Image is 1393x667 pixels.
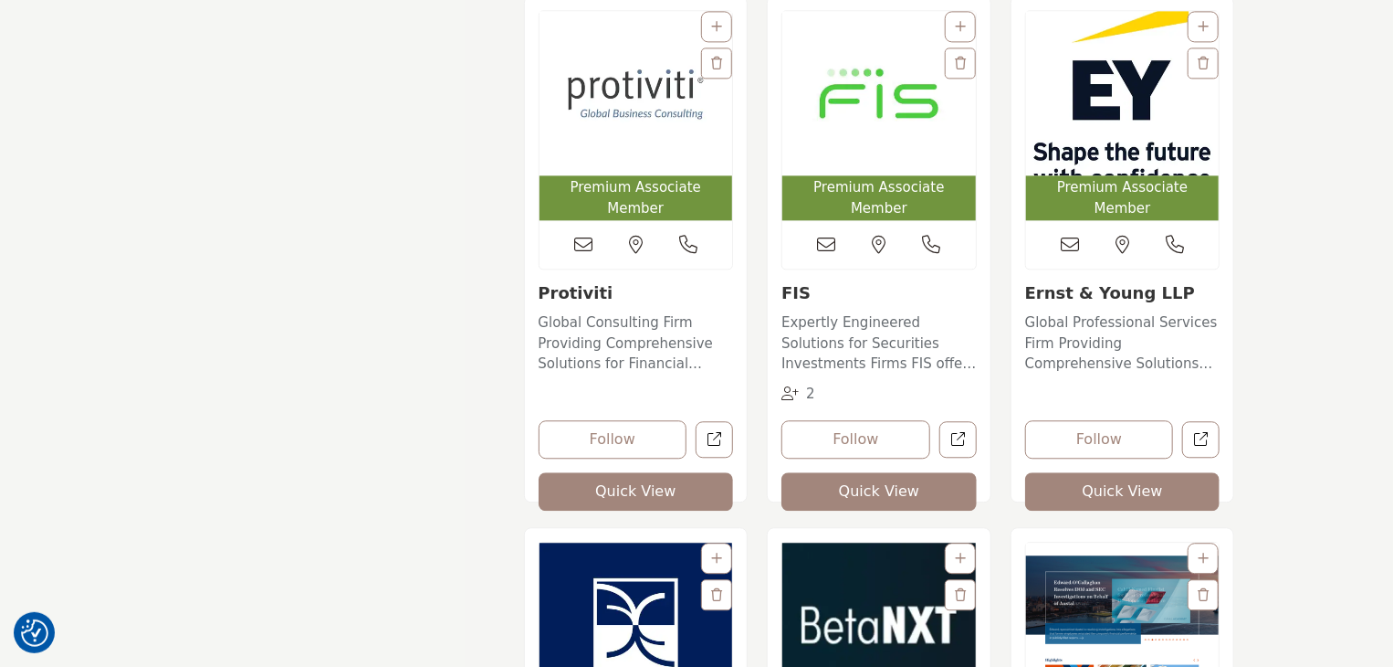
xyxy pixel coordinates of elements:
button: Follow [539,420,687,459]
a: Open Listing in new tab [539,11,733,220]
span: Premium Associate Member [786,177,972,218]
button: Quick View [781,472,977,511]
button: Quick View [1025,472,1220,511]
a: Add To List [711,551,722,566]
span: 2 [806,386,815,402]
a: Open protiviti in new tab [696,421,733,459]
span: Premium Associate Member [543,177,729,218]
a: Open Listing in new tab [782,11,976,220]
img: Ernst & Young LLP [1026,11,1220,175]
a: Open fis in new tab [939,421,977,459]
p: Expertly Engineered Solutions for Securities Investments Firms FIS offers expertly engineered sol... [781,312,977,375]
a: Add To List [955,19,966,34]
h3: Ernst & Young LLP [1025,283,1220,303]
p: Global Professional Services Firm Providing Comprehensive Solutions for Financial Institutions Fr... [1025,312,1220,375]
img: FIS [782,11,976,175]
p: Global Consulting Firm Providing Comprehensive Solutions for Financial Institutions Protiviti pro... [539,312,734,375]
img: Protiviti [539,11,733,175]
a: Open ernst-young-llp in new tab [1182,421,1220,459]
button: Quick View [539,472,734,511]
a: Add To List [1198,551,1209,566]
a: FIS [781,283,811,302]
a: Global Professional Services Firm Providing Comprehensive Solutions for Financial Institutions Fr... [1025,308,1220,375]
img: Revisit consent button [21,619,48,647]
a: Add To List [1198,19,1209,34]
h3: FIS [781,283,977,303]
button: Follow [781,420,930,459]
button: Consent Preferences [21,619,48,647]
div: Followers [781,384,815,405]
a: Add To List [711,19,722,34]
h3: Protiviti [539,283,734,303]
button: Follow [1025,420,1174,459]
a: Expertly Engineered Solutions for Securities Investments Firms FIS offers expertly engineered sol... [781,308,977,375]
a: Ernst & Young LLP [1025,283,1195,302]
span: Premium Associate Member [1030,177,1216,218]
a: Protiviti [539,283,613,302]
a: Add To List [955,551,966,566]
a: Open Listing in new tab [1026,11,1220,220]
a: Global Consulting Firm Providing Comprehensive Solutions for Financial Institutions Protiviti pro... [539,308,734,375]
